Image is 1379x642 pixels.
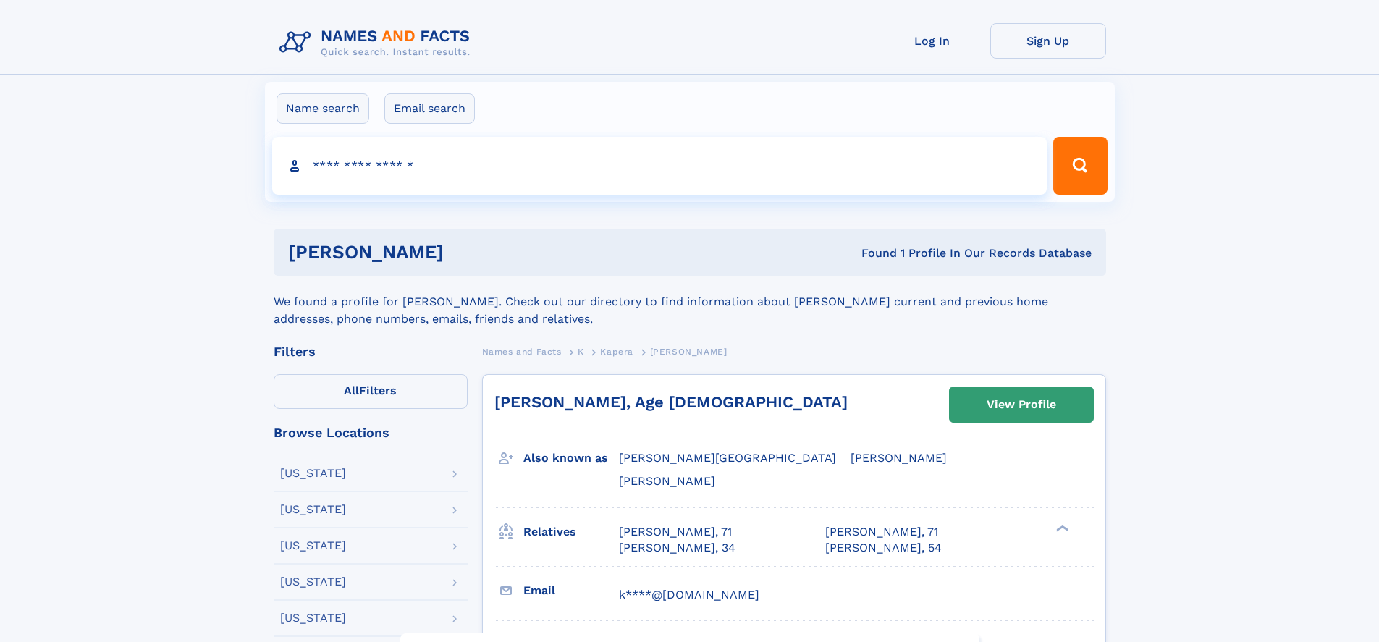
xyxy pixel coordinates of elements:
[600,342,633,360] a: Kapera
[825,540,942,556] a: [PERSON_NAME], 54
[482,342,562,360] a: Names and Facts
[384,93,475,124] label: Email search
[272,137,1047,195] input: search input
[494,393,848,411] a: [PERSON_NAME], Age [DEMOGRAPHIC_DATA]
[280,504,346,515] div: [US_STATE]
[619,524,732,540] a: [PERSON_NAME], 71
[280,468,346,479] div: [US_STATE]
[523,520,619,544] h3: Relatives
[619,451,836,465] span: [PERSON_NAME][GEOGRAPHIC_DATA]
[1053,523,1070,533] div: ❯
[1053,137,1107,195] button: Search Button
[619,540,735,556] a: [PERSON_NAME], 34
[990,23,1106,59] a: Sign Up
[874,23,990,59] a: Log In
[650,347,728,357] span: [PERSON_NAME]
[652,245,1092,261] div: Found 1 Profile In Our Records Database
[274,23,482,62] img: Logo Names and Facts
[274,426,468,439] div: Browse Locations
[277,93,369,124] label: Name search
[274,374,468,409] label: Filters
[619,474,715,488] span: [PERSON_NAME]
[578,342,584,360] a: K
[523,446,619,470] h3: Also known as
[523,578,619,603] h3: Email
[950,387,1093,422] a: View Profile
[600,347,633,357] span: Kapera
[344,384,359,397] span: All
[280,612,346,624] div: [US_STATE]
[274,345,468,358] div: Filters
[987,388,1056,421] div: View Profile
[280,540,346,552] div: [US_STATE]
[578,347,584,357] span: K
[288,243,653,261] h1: [PERSON_NAME]
[851,451,947,465] span: [PERSON_NAME]
[825,524,938,540] a: [PERSON_NAME], 71
[280,576,346,588] div: [US_STATE]
[274,276,1106,328] div: We found a profile for [PERSON_NAME]. Check out our directory to find information about [PERSON_N...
